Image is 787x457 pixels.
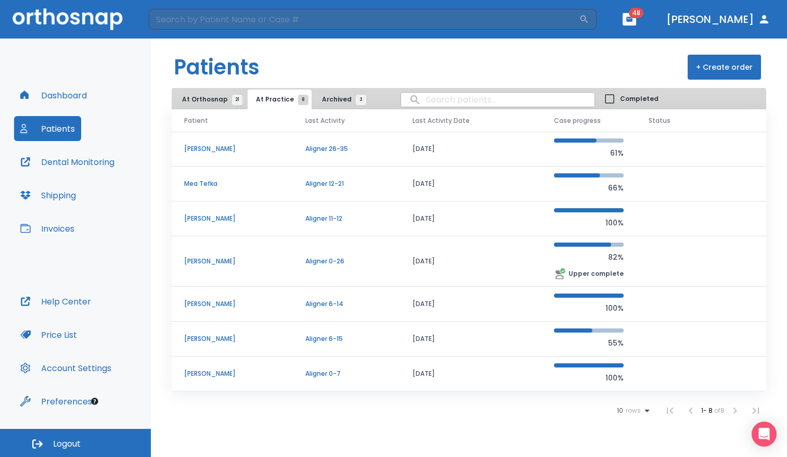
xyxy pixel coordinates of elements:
[554,372,624,384] p: 100%
[401,90,595,110] input: search
[14,216,81,241] button: Invoices
[305,334,388,344] p: Aligner 6-15
[554,147,624,159] p: 61%
[256,95,303,104] span: At Practice
[184,179,280,188] p: Mea Tefka
[90,397,99,406] div: Tooltip anchor
[305,144,388,154] p: Aligner 26-35
[554,337,624,349] p: 55%
[554,116,601,125] span: Case progress
[569,269,624,278] p: Upper complete
[14,116,81,141] button: Patients
[554,251,624,263] p: 82%
[14,356,118,380] button: Account Settings
[53,438,81,450] span: Logout
[184,144,280,154] p: [PERSON_NAME]
[174,90,371,109] div: tabs
[400,167,541,201] td: [DATE]
[184,257,280,266] p: [PERSON_NAME]
[14,149,121,174] button: Dental Monitoring
[554,302,624,314] p: 100%
[412,116,470,125] span: Last Activity Date
[298,95,308,105] span: 8
[184,334,280,344] p: [PERSON_NAME]
[620,94,659,104] span: Completed
[305,257,388,266] p: Aligner 0-26
[400,391,541,426] td: [DATE]
[623,407,641,414] span: rows
[305,299,388,309] p: Aligner 6-14
[356,95,366,105] span: 3
[400,287,541,322] td: [DATE]
[14,183,82,208] button: Shipping
[14,83,93,108] button: Dashboard
[400,236,541,287] td: [DATE]
[182,95,237,104] span: At Orthosnap
[752,422,777,447] div: Open Intercom Messenger
[629,8,643,18] span: 48
[554,182,624,194] p: 66%
[649,116,670,125] span: Status
[322,95,361,104] span: Archived
[400,132,541,167] td: [DATE]
[305,116,345,125] span: Last Activity
[174,52,260,83] h1: Patients
[14,389,98,414] button: Preferences
[305,179,388,188] p: Aligner 12-21
[688,55,761,80] button: + Create order
[232,95,242,105] span: 21
[400,357,541,391] td: [DATE]
[701,406,714,415] span: 1 - 8
[554,217,624,229] p: 100%
[14,322,83,347] button: Price List
[12,8,123,30] img: Orthosnap
[14,289,97,314] button: Help Center
[400,201,541,236] td: [DATE]
[714,406,725,415] span: of 8
[184,299,280,309] p: [PERSON_NAME]
[617,407,623,414] span: 10
[305,214,388,223] p: Aligner 11-12
[149,9,579,30] input: Search by Patient Name or Case #
[184,116,208,125] span: Patient
[305,369,388,378] p: Aligner 0-7
[184,214,280,223] p: [PERSON_NAME]
[400,322,541,357] td: [DATE]
[662,10,775,29] button: [PERSON_NAME]
[184,369,280,378] p: [PERSON_NAME]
